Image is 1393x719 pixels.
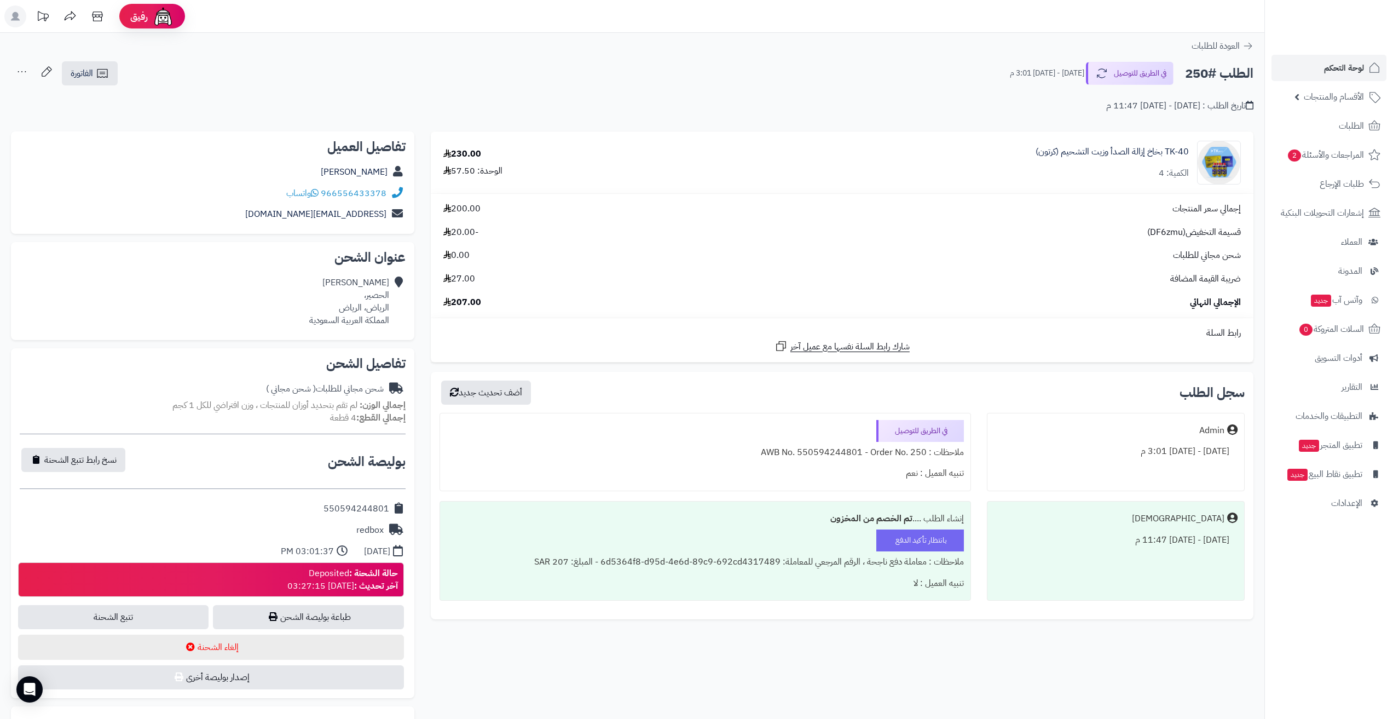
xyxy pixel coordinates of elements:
[1106,100,1253,112] div: تاريخ الطلب : [DATE] - [DATE] 11:47 م
[1298,321,1364,337] span: السلات المتروكة
[1315,350,1362,366] span: أدوات التسويق
[443,165,502,177] div: الوحدة: 57.50
[443,148,481,160] div: 230.00
[994,530,1238,551] div: [DATE] - [DATE] 11:47 م
[447,551,964,573] div: ملاحظات : معاملة دفع ناجحة ، الرقم المرجعي للمعاملة: 6d5364f8-d95d-4e6d-89c9-692cd4317489 - المبل...
[1271,374,1386,400] a: التقارير
[323,503,389,515] div: 550594244801
[1159,167,1189,180] div: الكمية: 4
[321,187,386,200] a: 966556433378
[1190,296,1241,309] span: الإجمالي النهائي
[1198,141,1240,185] img: 1728164515-%D8%A8%D8%AE%D8%A7%D8%AE%20%D9%81%D9%88%D8%AA%D9%88%D8%B4%D9%88%D8%A800-90x90.png
[130,10,148,23] span: رفيق
[1287,147,1364,163] span: المراجعات والأسئلة
[1331,496,1362,511] span: الإعدادات
[364,545,390,558] div: [DATE]
[16,676,43,703] div: Open Intercom Messenger
[447,442,964,463] div: ملاحظات : AWB No. 550594244801 - Order No. 250
[1172,203,1241,215] span: إجمالي سعر المنتجات
[1287,149,1302,162] span: 2
[349,567,398,580] strong: حالة الشحنة :
[1170,273,1241,285] span: ضريبة القيمة المضافة
[1342,379,1362,395] span: التقارير
[1271,345,1386,371] a: أدوات التسويق
[447,573,964,594] div: تنبيه العميل : لا
[1271,142,1386,168] a: المراجعات والأسئلة2
[1341,234,1362,250] span: العملاء
[447,508,964,530] div: إنشاء الطلب ....
[1036,146,1189,158] a: TK-40 بخاخ إزالة الصدأ وزيت التشحيم (كرتون)
[62,61,118,85] a: الفاتورة
[1180,386,1245,399] h3: سجل الطلب
[443,273,475,285] span: 27.00
[360,399,406,412] strong: إجمالي الوزن:
[354,579,398,593] strong: آخر تحديث :
[1147,226,1241,239] span: قسيمة التخفيض(DF6zmu)
[1173,249,1241,262] span: شحن مجاني للطلبات
[356,524,384,537] div: redbox
[1010,68,1084,79] small: [DATE] - [DATE] 3:01 م
[790,341,910,353] span: شارك رابط السلة نفسها مع عميل آخر
[1271,316,1386,342] a: السلات المتروكة0
[29,5,56,30] a: تحديثات المنصة
[287,567,398,593] div: Deposited [DATE] 03:27:15
[1271,403,1386,429] a: التطبيقات والخدمات
[1271,432,1386,458] a: تطبيق المتجرجديد
[443,249,470,262] span: 0.00
[20,140,406,153] h2: تفاصيل العميل
[1319,10,1383,33] img: logo-2.png
[1286,467,1362,482] span: تطبيق نقاط البيع
[1271,171,1386,197] a: طلبات الإرجاع
[1320,176,1364,192] span: طلبات الإرجاع
[830,512,912,525] b: تم الخصم من المخزون
[281,545,334,558] div: 03:01:37 PM
[309,277,389,326] div: [PERSON_NAME] الحصير، الرياض، الرياض المملكة العربية السعودية
[1310,292,1362,308] span: وآتس آب
[435,327,1249,340] div: رابط السلة
[1192,39,1253,53] a: العودة للطلبات
[1338,263,1362,279] span: المدونة
[1339,118,1364,134] span: الطلبات
[1271,113,1386,139] a: الطلبات
[994,441,1238,462] div: [DATE] - [DATE] 3:01 م
[356,411,406,424] strong: إجمالي القطع:
[1271,461,1386,487] a: تطبيق نقاط البيعجديد
[1086,62,1174,85] button: في الطريق للتوصيل
[1185,62,1253,85] h2: الطلب #250
[321,165,388,179] a: [PERSON_NAME]
[443,296,481,309] span: 207.00
[1271,55,1386,81] a: لوحة التحكم
[18,665,404,689] button: إصدار بوليصة أخرى
[172,399,357,412] span: لم تقم بتحديد أوزان للمنتجات ، وزن افتراضي للكل 1 كجم
[1271,229,1386,255] a: العملاء
[1299,323,1313,336] span: 0
[1271,258,1386,284] a: المدونة
[1287,469,1308,481] span: جديد
[447,463,964,484] div: تنبيه العميل : نعم
[71,67,93,80] span: الفاتورة
[44,453,117,467] span: نسخ رابط تتبع الشحنة
[876,530,964,551] div: بانتظار تأكيد الدفع
[443,203,481,215] span: 200.00
[18,635,404,660] button: إلغاء الشحنة
[266,382,316,395] span: ( شحن مجاني )
[18,605,209,629] a: تتبع الشحنة
[328,455,406,468] h2: بوليصة الشحن
[286,187,319,200] a: واتساب
[20,357,406,370] h2: تفاصيل الشحن
[1299,440,1319,452] span: جديد
[330,411,406,424] small: 4 قطعة
[1281,205,1364,221] span: إشعارات التحويلات البنكية
[20,251,406,264] h2: عنوان الشحن
[1271,200,1386,226] a: إشعارات التحويلات البنكية
[441,381,531,405] button: أضف تحديث جديد
[1311,295,1331,307] span: جديد
[876,420,964,442] div: في الطريق للتوصيل
[1304,89,1364,105] span: الأقسام والمنتجات
[1192,39,1240,53] span: العودة للطلبات
[1296,409,1362,424] span: التطبيقات والخدمات
[1199,424,1224,437] div: Admin
[21,448,125,472] button: نسخ رابط تتبع الشحنة
[1132,513,1224,525] div: [DEMOGRAPHIC_DATA]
